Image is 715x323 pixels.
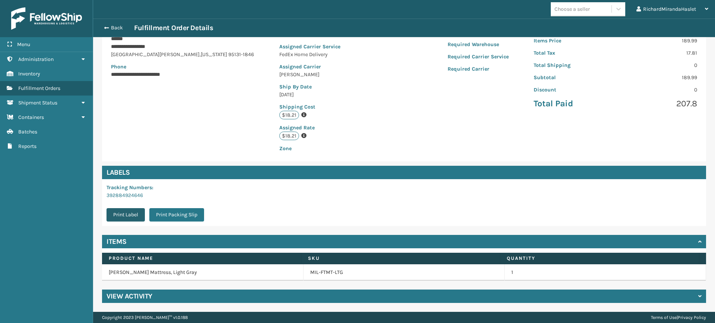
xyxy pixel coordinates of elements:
span: Fulfillment Orders [18,85,60,91]
span: Batches [18,129,37,135]
span: Tracking Numbers : [107,184,153,191]
h4: View Activity [107,292,152,301]
h4: Items [107,237,127,246]
p: Discount [534,86,611,94]
a: Privacy Policy [678,315,706,320]
a: MIL-FTMT-LTG [310,269,343,276]
p: FedEx Home Delivery [279,51,422,58]
p: 0 [620,61,697,69]
span: Administration [18,56,54,62]
p: Zone [279,145,422,152]
p: Assigned Rate [279,124,422,132]
span: 95131-1846 [228,51,254,58]
h3: Fulfillment Order Details [134,23,213,32]
p: Total Tax [534,49,611,57]
p: Total Shipping [534,61,611,69]
p: Assigned Carrier [279,63,422,71]
div: Choose a seller [554,5,590,13]
p: 17.81 [620,49,697,57]
span: , [200,51,201,58]
span: Containers [18,114,44,120]
label: SKU [308,255,493,262]
div: | [651,312,706,323]
label: Product Name [109,255,294,262]
button: Back [100,25,134,31]
p: Shipping Cost [279,103,422,111]
a: 392884924646 [107,192,143,198]
p: 207.8 [620,98,697,109]
span: Inventory [18,71,40,77]
p: Assigned Carrier Service [279,43,422,51]
p: Ship By Date [279,83,422,91]
p: 189.99 [620,37,697,45]
p: Copyright 2023 [PERSON_NAME]™ v 1.0.188 [102,312,188,323]
p: $18.21 [279,132,299,140]
p: [PERSON_NAME] [279,71,422,78]
p: [DATE] [279,91,422,98]
p: Subtotal [534,74,611,81]
a: Terms of Use [651,315,677,320]
span: Reports [18,143,36,149]
img: logo [11,7,82,30]
p: 0 [620,86,697,94]
p: $18.21 [279,111,299,119]
button: Print Label [107,208,145,222]
p: Required Carrier [448,65,509,73]
span: Shipment Status [18,100,57,106]
td: 1 [505,264,706,281]
p: Required Carrier Service [448,53,509,61]
label: Quantity [507,255,692,262]
span: [GEOGRAPHIC_DATA][PERSON_NAME] [111,51,200,58]
button: Print Packing Slip [149,208,204,222]
p: Phone [111,63,254,71]
p: Required Warehouse [448,41,509,48]
p: Items Price [534,37,611,45]
span: [US_STATE] [201,51,227,58]
p: 189.99 [620,74,697,81]
td: [PERSON_NAME] Mattress, Light Gray [102,264,304,281]
span: Menu [17,41,30,48]
h4: Labels [102,166,706,179]
p: Total Paid [534,98,611,109]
